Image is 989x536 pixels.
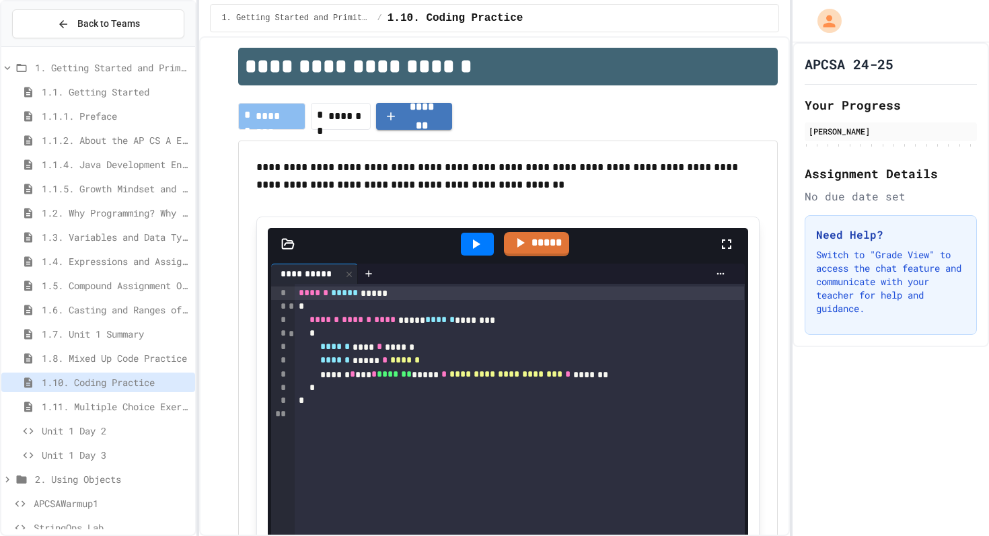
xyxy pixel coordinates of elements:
[42,327,190,341] span: 1.7. Unit 1 Summary
[42,278,190,293] span: 1.5. Compound Assignment Operators
[388,10,523,26] span: 1.10. Coding Practice
[42,133,190,147] span: 1.1.2. About the AP CS A Exam
[805,54,893,73] h1: APCSA 24-25
[42,230,190,244] span: 1.3. Variables and Data Types
[42,448,190,462] span: Unit 1 Day 3
[42,351,190,365] span: 1.8. Mixed Up Code Practice
[816,248,965,315] p: Switch to "Grade View" to access the chat feature and communicate with your teacher for help and ...
[803,5,845,36] div: My Account
[221,13,371,24] span: 1. Getting Started and Primitive Types
[805,95,977,114] h2: Your Progress
[42,424,190,438] span: Unit 1 Day 2
[35,61,190,75] span: 1. Getting Started and Primitive Types
[34,496,190,510] span: APCSAWarmup1
[42,375,190,389] span: 1.10. Coding Practice
[42,109,190,123] span: 1.1.1. Preface
[34,521,190,535] span: StringOps Lab
[77,17,140,31] span: Back to Teams
[12,9,184,38] button: Back to Teams
[42,157,190,171] span: 1.1.4. Java Development Environments
[35,472,190,486] span: 2. Using Objects
[42,399,190,414] span: 1.11. Multiple Choice Exercises
[809,125,973,137] div: [PERSON_NAME]
[42,254,190,268] span: 1.4. Expressions and Assignment Statements
[816,227,965,243] h3: Need Help?
[377,13,382,24] span: /
[42,85,190,99] span: 1.1. Getting Started
[805,188,977,204] div: No due date set
[805,164,977,183] h2: Assignment Details
[42,303,190,317] span: 1.6. Casting and Ranges of Variables
[42,206,190,220] span: 1.2. Why Programming? Why [GEOGRAPHIC_DATA]?
[42,182,190,196] span: 1.1.5. Growth Mindset and Pair Programming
